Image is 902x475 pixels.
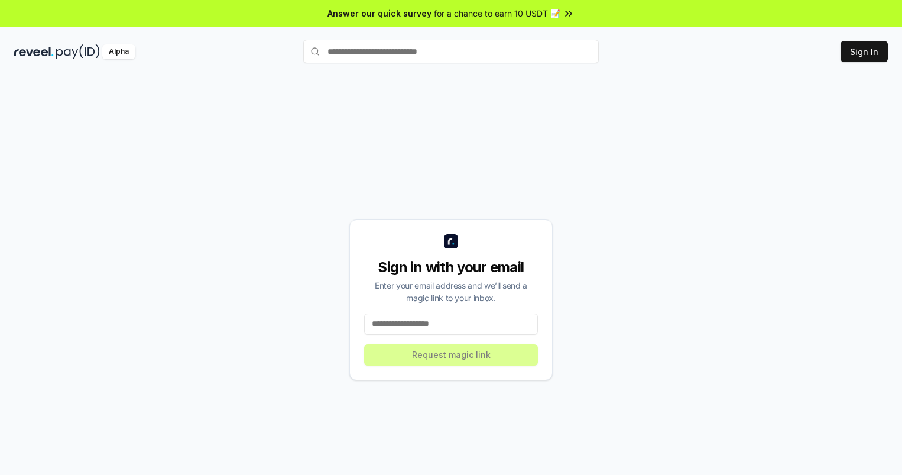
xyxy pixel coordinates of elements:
img: reveel_dark [14,44,54,59]
img: pay_id [56,44,100,59]
button: Sign In [841,41,888,62]
div: Sign in with your email [364,258,538,277]
span: Answer our quick survey [327,7,431,20]
div: Alpha [102,44,135,59]
img: logo_small [444,234,458,248]
div: Enter your email address and we’ll send a magic link to your inbox. [364,279,538,304]
span: for a chance to earn 10 USDT 📝 [434,7,560,20]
